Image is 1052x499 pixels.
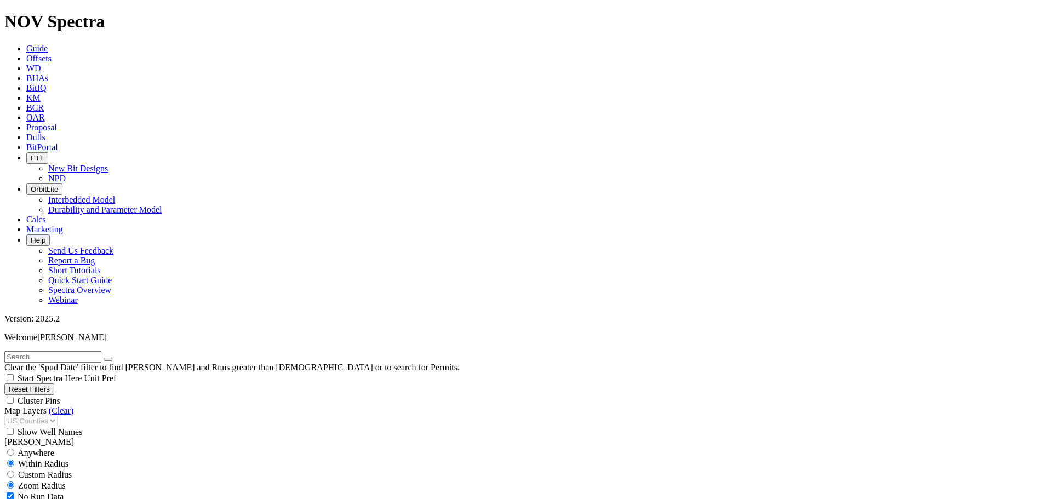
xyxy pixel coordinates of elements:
[26,215,46,224] a: Calcs
[31,154,44,162] span: FTT
[26,54,52,63] a: Offsets
[26,183,62,195] button: OrbitLite
[18,448,54,457] span: Anywhere
[26,64,41,73] a: WD
[7,374,14,381] input: Start Spectra Here
[48,276,112,285] a: Quick Start Guide
[48,164,108,173] a: New Bit Designs
[4,406,47,415] span: Map Layers
[26,234,50,246] button: Help
[26,225,63,234] a: Marketing
[26,152,48,164] button: FTT
[31,236,45,244] span: Help
[18,470,72,479] span: Custom Radius
[4,332,1048,342] p: Welcome
[26,113,45,122] a: OAR
[26,44,48,53] a: Guide
[4,351,101,363] input: Search
[26,73,48,83] a: BHAs
[48,246,113,255] a: Send Us Feedback
[26,123,57,132] a: Proposal
[49,406,73,415] a: (Clear)
[48,295,78,305] a: Webinar
[18,374,82,383] span: Start Spectra Here
[48,174,66,183] a: NPD
[26,133,45,142] a: Dulls
[18,481,66,490] span: Zoom Radius
[26,93,41,102] a: KM
[4,12,1048,32] h1: NOV Spectra
[37,332,107,342] span: [PERSON_NAME]
[84,374,116,383] span: Unit Pref
[4,314,1048,324] div: Version: 2025.2
[26,83,46,93] a: BitIQ
[31,185,58,193] span: OrbitLite
[18,427,82,437] span: Show Well Names
[48,256,95,265] a: Report a Bug
[4,437,1048,447] div: [PERSON_NAME]
[48,285,111,295] a: Spectra Overview
[26,103,44,112] a: BCR
[48,205,162,214] a: Durability and Parameter Model
[18,459,68,468] span: Within Radius
[48,266,101,275] a: Short Tutorials
[4,383,54,395] button: Reset Filters
[18,396,60,405] span: Cluster Pins
[48,195,115,204] a: Interbedded Model
[26,142,58,152] a: BitPortal
[4,363,460,372] span: Clear the 'Spud Date' filter to find [PERSON_NAME] and Runs greater than [DEMOGRAPHIC_DATA] or to...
